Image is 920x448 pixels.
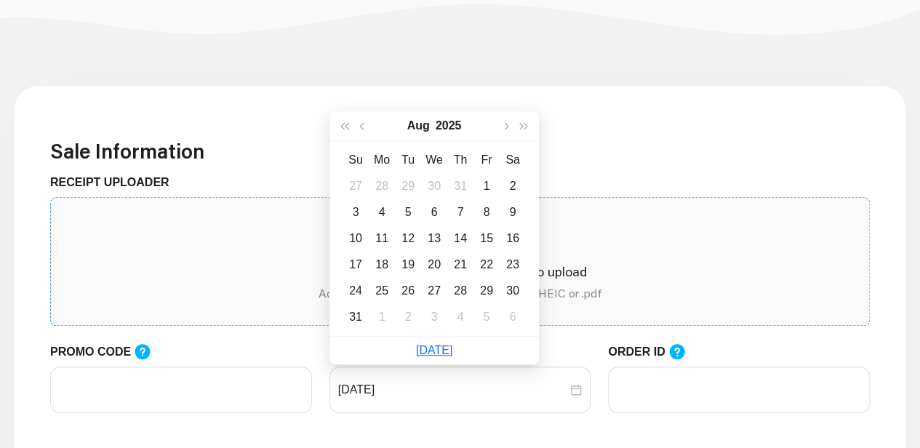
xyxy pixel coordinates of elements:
[347,282,364,300] div: 24
[473,147,500,173] th: Fr
[343,147,369,173] th: Su
[447,252,473,278] td: 2025-08-21
[343,252,369,278] td: 2025-08-17
[373,177,391,195] div: 28
[473,252,500,278] td: 2025-08-22
[399,204,417,221] div: 5
[421,252,447,278] td: 2025-08-20
[478,177,495,195] div: 1
[373,256,391,273] div: 18
[425,230,443,247] div: 13
[473,199,500,225] td: 2025-08-08
[373,308,391,326] div: 1
[421,278,447,304] td: 2025-08-27
[343,278,369,304] td: 2025-08-24
[452,256,469,273] div: 21
[478,308,495,326] div: 5
[347,177,364,195] div: 27
[478,204,495,221] div: 8
[447,278,473,304] td: 2025-08-28
[347,308,364,326] div: 31
[407,111,430,140] button: Aug
[452,204,469,221] div: 7
[425,177,443,195] div: 30
[421,199,447,225] td: 2025-08-06
[500,199,526,225] td: 2025-08-09
[473,225,500,252] td: 2025-08-15
[447,173,473,199] td: 2025-07-31
[500,278,526,304] td: 2025-08-30
[478,282,495,300] div: 29
[436,111,462,140] button: 2025
[447,147,473,173] th: Th
[504,177,521,195] div: 2
[347,256,364,273] div: 17
[373,204,391,221] div: 4
[447,304,473,330] td: 2025-09-04
[504,308,521,326] div: 6
[425,256,443,273] div: 20
[500,173,526,199] td: 2025-08-02
[347,204,364,221] div: 3
[338,381,568,399] input: DATE OF SALE
[447,225,473,252] td: 2025-08-14
[452,282,469,300] div: 28
[421,225,447,252] td: 2025-08-13
[500,304,526,330] td: 2025-09-06
[63,284,857,302] p: Acceptable file formats include .jpeg, .png, .HEIC or .pdf
[478,256,495,273] div: 22
[473,278,500,304] td: 2025-08-29
[369,304,395,330] td: 2025-09-01
[373,230,391,247] div: 11
[395,199,421,225] td: 2025-08-05
[421,304,447,330] td: 2025-09-03
[343,304,369,330] td: 2025-08-31
[50,139,870,164] h3: Sale Information
[500,225,526,252] td: 2025-08-16
[369,278,395,304] td: 2025-08-25
[425,308,443,326] div: 3
[395,173,421,199] td: 2025-07-29
[500,252,526,278] td: 2025-08-23
[473,304,500,330] td: 2025-09-05
[452,230,469,247] div: 14
[395,225,421,252] td: 2025-08-12
[369,147,395,173] th: Mo
[399,282,417,300] div: 26
[399,308,417,326] div: 2
[425,204,443,221] div: 6
[452,177,469,195] div: 31
[399,230,417,247] div: 12
[343,199,369,225] td: 2025-08-03
[395,304,421,330] td: 2025-09-02
[399,256,417,273] div: 19
[416,344,452,356] a: [DATE]
[504,282,521,300] div: 30
[343,225,369,252] td: 2025-08-10
[369,199,395,225] td: 2025-08-04
[425,282,443,300] div: 27
[504,230,521,247] div: 16
[50,174,180,191] label: RECEIPT UPLOADER
[421,147,447,173] th: We
[369,225,395,252] td: 2025-08-11
[478,230,495,247] div: 15
[50,343,165,361] label: PROMO CODE
[395,147,421,173] th: Tu
[473,173,500,199] td: 2025-08-01
[369,252,395,278] td: 2025-08-18
[369,173,395,199] td: 2025-07-28
[63,262,857,281] p: Click here or drag file to this area to upload
[395,252,421,278] td: 2025-08-19
[504,204,521,221] div: 9
[452,308,469,326] div: 4
[51,198,869,325] span: inboxClick here or drag file to this area to uploadAcceptable file formats include .jpeg, .png, ....
[608,343,700,361] label: ORDER ID
[373,282,391,300] div: 25
[395,278,421,304] td: 2025-08-26
[421,173,447,199] td: 2025-07-30
[347,230,364,247] div: 10
[399,177,417,195] div: 29
[343,173,369,199] td: 2025-07-27
[447,199,473,225] td: 2025-08-07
